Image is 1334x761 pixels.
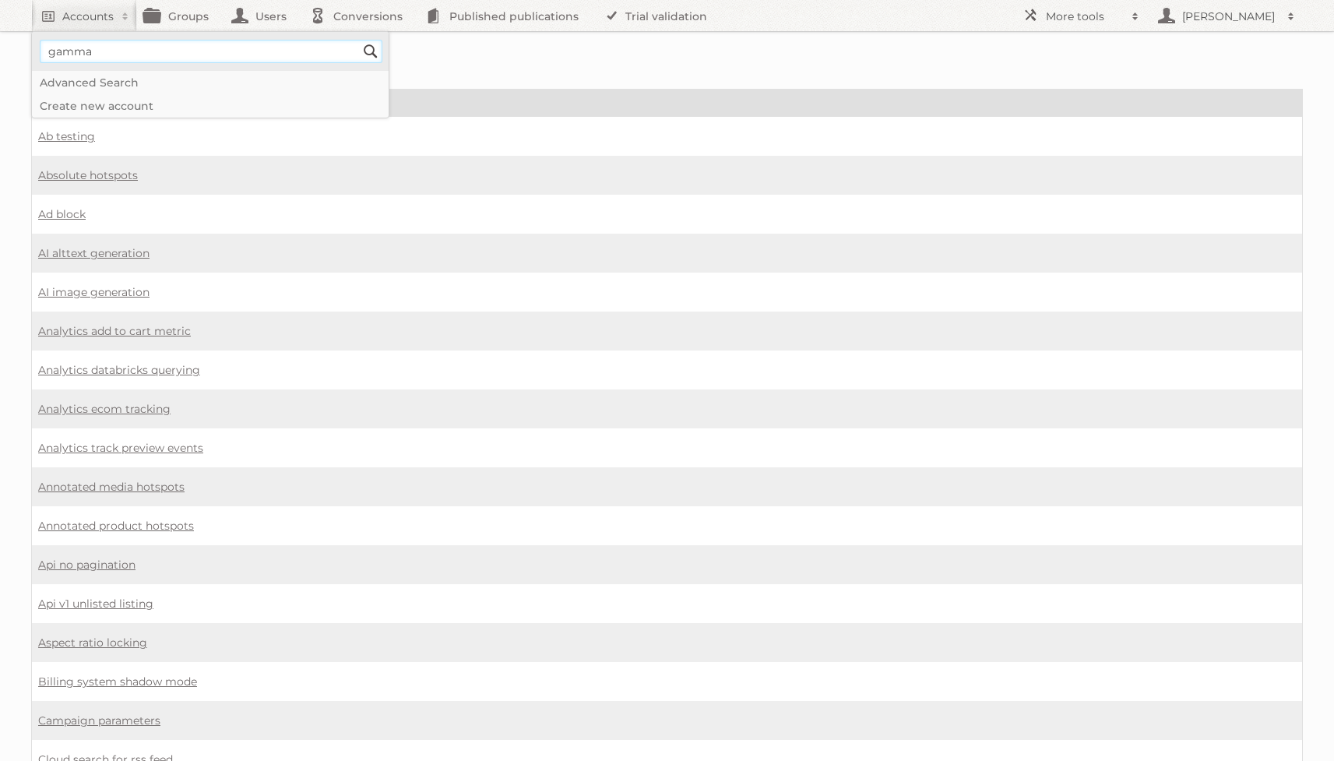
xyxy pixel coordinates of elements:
[38,246,150,260] a: AI alttext generation
[38,168,138,182] a: Absolute hotspots
[38,558,136,572] a: Api no pagination
[38,207,86,221] a: Ad block
[38,519,194,533] a: Annotated product hotspots
[38,713,160,728] a: Campaign parameters
[38,285,150,299] a: AI image generation
[38,636,147,650] a: Aspect ratio locking
[38,597,153,611] a: Api v1 unlisted listing
[38,480,185,494] a: Annotated media hotspots
[32,94,389,118] a: Create new account
[38,675,197,689] a: Billing system shadow mode
[1178,9,1279,24] h2: [PERSON_NAME]
[38,324,191,338] a: Analytics add to cart metric
[32,90,1303,117] th: Name
[1046,9,1124,24] h2: More tools
[32,71,389,94] a: Advanced Search
[31,55,1303,73] h1: Beta Features
[62,9,114,24] h2: Accounts
[38,441,203,455] a: Analytics track preview events
[38,363,200,377] a: Analytics databricks querying
[359,40,382,63] input: Search
[38,129,95,143] a: Ab testing
[38,402,171,416] a: Analytics ecom tracking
